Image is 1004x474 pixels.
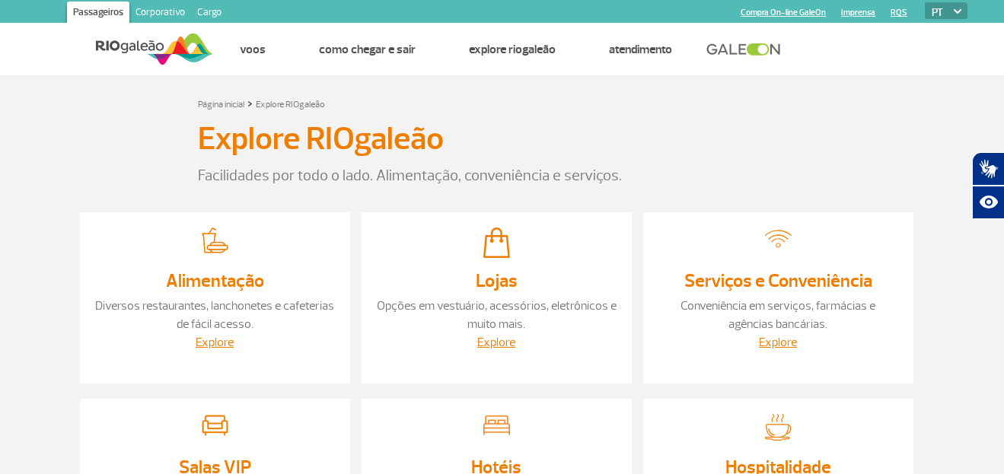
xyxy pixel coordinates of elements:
[196,335,234,350] a: Explore
[198,120,444,158] h3: Explore RIOgaleão
[891,8,907,17] a: RQS
[198,164,807,187] p: Facilidades por todo o lado. Alimentação, conveniência e serviços.
[247,94,253,112] a: >
[759,335,797,350] a: Explore
[841,8,875,17] a: Imprensa
[240,42,266,57] a: Voos
[129,2,191,26] a: Corporativo
[95,298,334,332] a: Diversos restaurantes, lanchonetes e cafeterias de fácil acesso.
[476,269,518,292] a: Lojas
[741,8,826,17] a: Compra On-line GaleOn
[469,42,556,57] a: Explore RIOgaleão
[684,269,872,292] a: Serviços e Conveniência
[67,2,129,26] a: Passageiros
[609,42,672,57] a: Atendimento
[680,298,875,332] a: Conveniência em serviços, farmácias e agências bancárias.
[198,99,244,110] a: Página inicial
[377,298,617,332] a: Opções em vestuário, acessórios, eletrônicos e muito mais.
[191,2,228,26] a: Cargo
[972,152,1004,219] div: Plugin de acessibilidade da Hand Talk.
[319,42,416,57] a: Como chegar e sair
[256,99,325,110] a: Explore RIOgaleão
[477,335,515,350] a: Explore
[972,186,1004,219] button: Abrir recursos assistivos.
[166,269,264,292] a: Alimentação
[972,152,1004,186] button: Abrir tradutor de língua de sinais.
